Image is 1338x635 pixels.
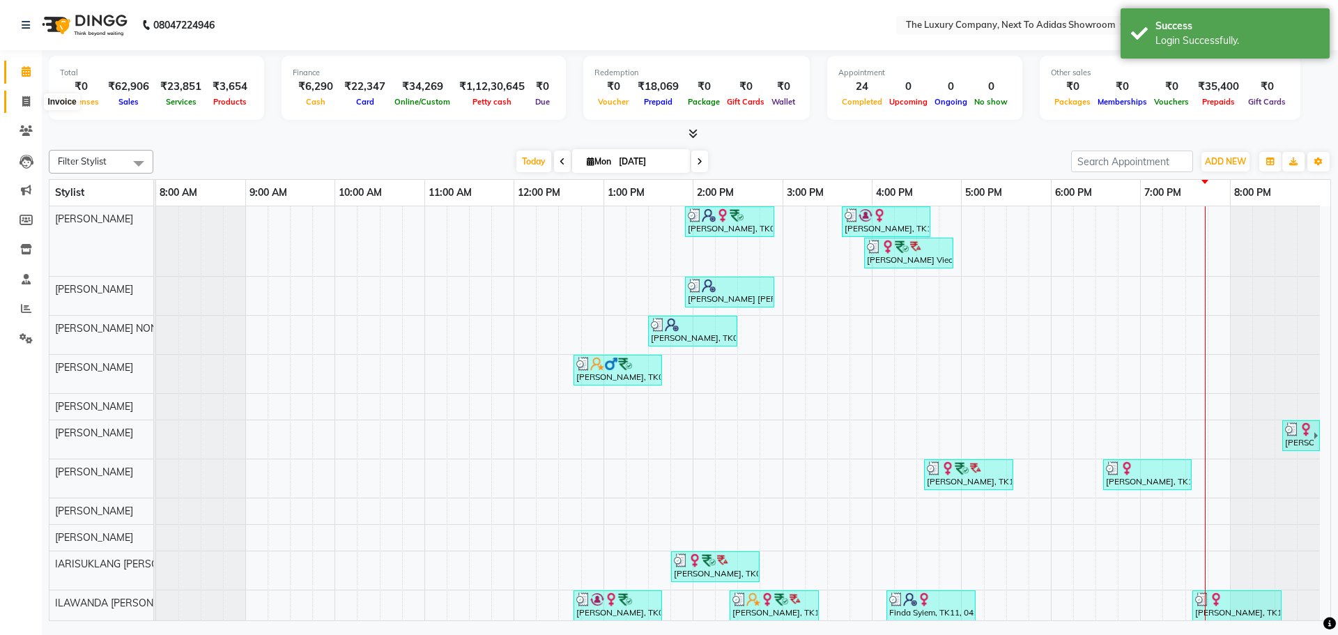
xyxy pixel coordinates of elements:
div: 0 [971,79,1011,95]
div: ₹3,654 [207,79,253,95]
div: 0 [931,79,971,95]
span: Products [210,97,250,107]
span: Today [516,151,551,172]
span: [PERSON_NAME] [55,427,133,439]
div: [PERSON_NAME], TK17, 08:35 PM-09:35 PM, Foot Massage (₹1299) [1284,422,1314,449]
span: [PERSON_NAME] [55,213,133,225]
div: ₹0 [1094,79,1151,95]
a: 8:00 PM [1231,183,1275,203]
a: 10:00 AM [335,183,385,203]
a: 2:00 PM [693,183,737,203]
a: 11:00 AM [425,183,475,203]
a: 4:00 PM [872,183,916,203]
span: Sales [115,97,142,107]
div: ₹35,400 [1192,79,1245,95]
span: IARISUKLANG [PERSON_NAME] SAWIAN [55,558,245,570]
span: Online/Custom [391,97,454,107]
div: ₹34,269 [391,79,454,95]
div: [PERSON_NAME], TK16, 04:35 PM-05:35 PM, Cafe Manicure (₹799) [925,461,1012,488]
span: Package [684,97,723,107]
span: Wallet [768,97,799,107]
div: [PERSON_NAME] Vieca Pakyntein, TK13, 03:55 PM-04:55 PM, Hair Cut With Wash (₹699) [866,240,952,266]
span: Prepaid [640,97,676,107]
span: [PERSON_NAME] [55,466,133,478]
a: 9:00 AM [246,183,291,203]
div: Appointment [838,67,1011,79]
span: Ongoing [931,97,971,107]
span: Vouchers [1151,97,1192,107]
div: ₹0 [1245,79,1289,95]
img: logo [36,6,131,45]
a: 3:00 PM [783,183,827,203]
span: Gift Cards [723,97,768,107]
div: Total [60,67,253,79]
span: Cash [302,97,329,107]
span: No show [971,97,1011,107]
span: [PERSON_NAME] [55,400,133,413]
div: Login Successfully. [1155,33,1319,48]
a: 8:00 AM [156,183,201,203]
span: [PERSON_NAME] [55,283,133,296]
span: Prepaids [1199,97,1238,107]
div: Invoice [44,93,79,110]
div: ₹18,069 [632,79,684,95]
input: Search Appointment [1071,151,1193,172]
div: ₹0 [723,79,768,95]
div: ₹0 [1151,79,1192,95]
div: [PERSON_NAME], TK07, 01:45 PM-02:45 PM, Blanch (₹3599) [672,553,758,580]
div: Success [1155,19,1319,33]
span: ADD NEW [1205,156,1246,167]
span: [PERSON_NAME] NONGRUM [55,322,187,335]
b: 08047224946 [153,6,215,45]
div: ₹6,290 [293,79,339,95]
a: 5:00 PM [962,183,1006,203]
a: 12:00 PM [514,183,564,203]
div: 24 [838,79,886,95]
span: [PERSON_NAME] [55,531,133,544]
span: Completed [838,97,886,107]
div: [PERSON_NAME], TK03, 12:40 PM-01:40 PM, Men's Hair Cut (₹349) [575,357,661,383]
div: ₹23,851 [155,79,207,95]
div: [PERSON_NAME], TK09, 01:55 PM-02:55 PM, Wella Global Hair color (₹4999) [686,208,773,235]
div: [PERSON_NAME], TK10, 02:25 PM-03:25 PM, L'Oreal Majirel (Touch Up) (₹1699) [731,592,817,619]
span: ILAWANDA [PERSON_NAME] [55,597,189,609]
div: Other sales [1051,67,1289,79]
span: Gift Cards [1245,97,1289,107]
div: [PERSON_NAME], TK17, 06:35 PM-07:35 PM, Basic Facial (₹1299) [1105,461,1190,488]
span: Services [162,97,200,107]
div: Finance [293,67,555,79]
div: [PERSON_NAME], TK01, 01:30 PM-02:30 PM, Cafe Pedicure (₹999) [649,318,736,344]
div: [PERSON_NAME], TK17, 07:35 PM-08:35 PM, Loreal Hair Spa Long (₹1799) [1194,592,1280,619]
span: [PERSON_NAME] [55,505,133,517]
a: 6:00 PM [1052,183,1095,203]
div: 0 [886,79,931,95]
span: Mon [583,156,615,167]
span: Petty cash [469,97,515,107]
a: 7:00 PM [1141,183,1185,203]
div: Redemption [594,67,799,79]
span: Due [532,97,553,107]
div: ₹22,347 [339,79,391,95]
span: Memberships [1094,97,1151,107]
a: 1:00 PM [604,183,648,203]
span: Voucher [594,97,632,107]
div: ₹0 [684,79,723,95]
div: Finda Syiem, TK11, 04:10 PM-05:10 PM, Upperlips Threading. (₹49) [888,592,974,619]
span: Stylist [55,186,84,199]
input: 2025-09-01 [615,151,684,172]
div: ₹1,12,30,645 [454,79,530,95]
div: ₹0 [60,79,102,95]
span: [PERSON_NAME] [55,361,133,374]
button: ADD NEW [1201,152,1249,171]
div: ₹0 [594,79,632,95]
div: [PERSON_NAME], TK12, 03:40 PM-04:40 PM, Hair Cut With Wash (₹699) [843,208,929,235]
div: ₹0 [768,79,799,95]
span: Upcoming [886,97,931,107]
div: ₹62,906 [102,79,155,95]
span: Card [353,97,378,107]
span: Filter Stylist [58,155,107,167]
div: ₹0 [1051,79,1094,95]
span: Packages [1051,97,1094,107]
div: [PERSON_NAME] [PERSON_NAME], TK08, 01:55 PM-02:55 PM, Swedish Massage (₹3999) [686,279,773,305]
div: ₹0 [530,79,555,95]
